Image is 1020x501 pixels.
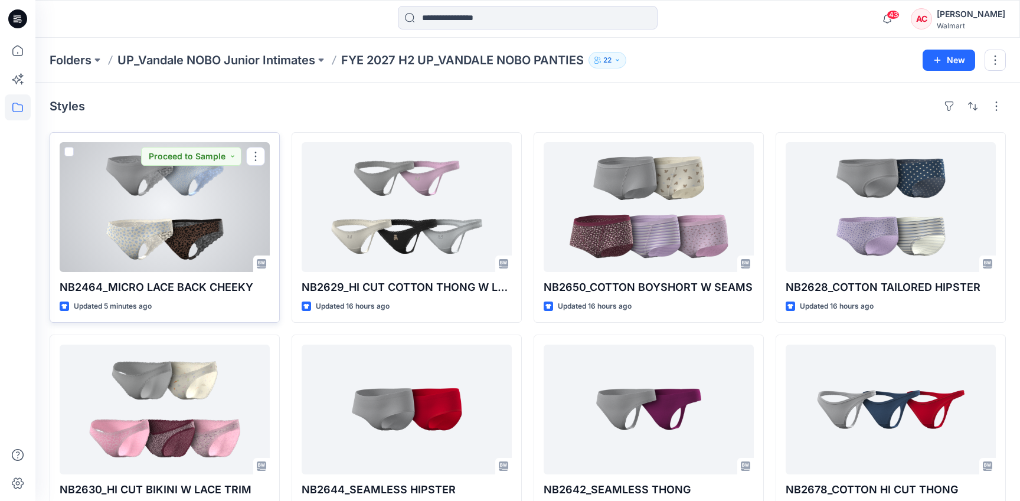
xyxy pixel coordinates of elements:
p: 22 [603,54,612,67]
p: Updated 5 minutes ago [74,300,152,313]
a: NB2629_HI CUT COTTON THONG W LACE TRIM [302,142,512,272]
div: Walmart [937,21,1005,30]
div: [PERSON_NAME] [937,7,1005,21]
p: Updated 16 hours ago [558,300,632,313]
p: NB2629_HI CUT COTTON THONG W LACE TRIM [302,279,512,296]
a: NB2642_SEAMLESS THONG [544,345,754,474]
p: NB2650_COTTON BOYSHORT W SEAMS [544,279,754,296]
p: Updated 16 hours ago [316,300,390,313]
p: Updated 16 hours ago [800,300,874,313]
p: NB2464_MICRO LACE BACK CHEEKY [60,279,270,296]
p: FYE 2027 H2 UP_VANDALE NOBO PANTIES [341,52,584,68]
a: Folders [50,52,91,68]
p: NB2628_COTTON TAILORED HIPSTER [786,279,996,296]
a: UP_Vandale NOBO Junior Intimates [117,52,315,68]
p: NB2678_COTTON HI CUT THONG [786,482,996,498]
a: NB2630_HI CUT BIKINI W LACE TRIM [60,345,270,474]
button: 22 [589,52,626,68]
span: 43 [887,10,900,19]
a: NB2678_COTTON HI CUT THONG [786,345,996,474]
a: NB2650_COTTON BOYSHORT W SEAMS [544,142,754,272]
h4: Styles [50,99,85,113]
div: AC [911,8,932,30]
button: New [923,50,975,71]
a: NB2628_COTTON TAILORED HIPSTER [786,142,996,272]
p: NB2630_HI CUT BIKINI W LACE TRIM [60,482,270,498]
a: NB2464_MICRO LACE BACK CHEEKY [60,142,270,272]
a: NB2644_SEAMLESS HIPSTER [302,345,512,474]
p: NB2642_SEAMLESS THONG [544,482,754,498]
p: NB2644_SEAMLESS HIPSTER [302,482,512,498]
